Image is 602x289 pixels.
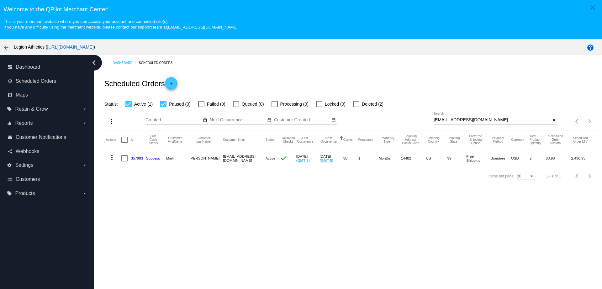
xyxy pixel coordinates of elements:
span: Locked (0) [325,100,346,108]
input: Created [145,118,202,123]
a: Dashboard [113,58,139,68]
i: arrow_drop_down [82,121,87,126]
span: Active [266,156,276,160]
i: arrow_drop_down [82,191,87,196]
i: local_offer [7,191,12,196]
span: Deleted (2) [362,100,383,108]
i: map [8,92,13,97]
a: [EMAIL_ADDRESS][DOMAIN_NAME] [167,25,238,29]
i: local_offer [7,107,12,112]
button: Next page [584,115,596,128]
button: Previous page [571,170,584,182]
mat-cell: 30 [343,149,358,167]
a: people_outline Customers [8,174,87,184]
button: Change sorting for PreferredShippingOption [466,134,485,145]
a: email Customer Notifications [8,132,87,142]
button: Change sorting for NextOccurrenceUtc [320,136,338,143]
mat-icon: close [552,118,556,123]
mat-cell: Mark [166,149,190,167]
a: 357983 [131,156,143,160]
button: Change sorting for Cycles [343,138,353,142]
button: Change sorting for LastOccurrenceUtc [296,136,314,143]
button: Change sorting for ShippingCountry [426,136,441,143]
input: Search [434,118,551,123]
h2: Scheduled Orders [104,77,177,90]
span: Dashboard [16,64,40,70]
button: Next page [584,170,596,182]
a: share Webhooks [8,146,87,156]
span: Failed (0) [207,100,225,108]
span: Legion Athletics ( ) [14,45,95,50]
span: Processing (0) [280,100,309,108]
a: Scheduled Orders [139,58,178,68]
mat-cell: Braintree [490,149,511,167]
div: Items per page: [488,174,515,178]
mat-header-cell: Validation Checks [280,130,296,149]
button: Change sorting for CustomerLastName [190,136,217,143]
mat-cell: 2,436.93 [571,149,595,167]
button: Change sorting for LastProcessingCycleId [146,134,161,145]
button: Change sorting for CurrencyIso [511,138,524,142]
i: email [8,135,13,140]
button: Change sorting for Status [266,138,274,142]
span: Customers [16,176,40,182]
mat-cell: [DATE] [296,149,320,167]
i: people_outline [8,177,13,182]
a: [URL][DOMAIN_NAME] [47,45,94,50]
button: Change sorting for PaymentMethod.Type [490,136,505,143]
button: Change sorting for CustomerFirstName [166,136,184,143]
h3: Welcome to the QPilot Merchant Center! [3,6,598,13]
a: map Maps [8,90,87,100]
span: Retain & Grow [15,106,48,112]
i: update [8,79,13,84]
input: Customer Created [274,118,330,123]
button: Change sorting for FrequencyType [379,136,395,143]
button: Change sorting for Id [131,138,133,142]
span: Products [15,191,35,196]
button: Change sorting for ShippingState [446,136,461,143]
i: equalizer [7,121,12,126]
button: Change sorting for CustomerEmail [223,138,245,142]
mat-icon: date_range [203,118,207,123]
span: Status: [104,102,118,107]
mat-icon: more_vert [108,154,116,161]
span: Reports [15,120,33,126]
span: Active (1) [134,100,153,108]
span: Queued (0) [242,100,264,108]
mat-cell: 1 [358,149,379,167]
mat-cell: [EMAIL_ADDRESS][DOMAIN_NAME] [223,149,266,167]
mat-icon: more_vert [108,118,115,125]
mat-icon: date_range [331,118,336,123]
small: This is your merchant website where you can access your account and connected site(s). If you hav... [3,19,237,29]
mat-cell: [PERSON_NAME] [190,149,223,167]
span: Paused (0) [169,100,190,108]
mat-icon: add [167,81,175,89]
span: Customer Notifications [16,134,66,140]
mat-cell: 83.98 [546,149,571,167]
span: Scheduled Orders [16,78,56,84]
mat-select: Items per page: [517,174,535,179]
button: Change sorting for Frequency [358,138,373,142]
button: Change sorting for ShippingPostcode [401,134,420,145]
span: 20 [517,174,521,178]
div: 1 - 1 of 1 [546,174,561,178]
mat-cell: 14482 [401,149,426,167]
span: Settings [15,162,33,168]
mat-cell: NY [446,149,466,167]
i: arrow_drop_down [82,107,87,112]
mat-cell: Free Shipping [466,149,490,167]
mat-icon: check [280,154,288,162]
mat-icon: close [589,4,596,11]
span: Webhooks [16,149,39,154]
a: (GMT-5) [320,158,333,162]
a: Success [146,156,160,160]
a: dashboard Dashboard [8,62,87,72]
button: Clear [551,117,557,123]
i: settings [7,163,12,168]
i: dashboard [8,65,13,70]
a: update Scheduled Orders [8,76,87,86]
mat-cell: Months [379,149,401,167]
button: Previous page [571,115,584,128]
a: (GMT-5) [296,158,310,162]
mat-cell: [DATE] [320,149,343,167]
